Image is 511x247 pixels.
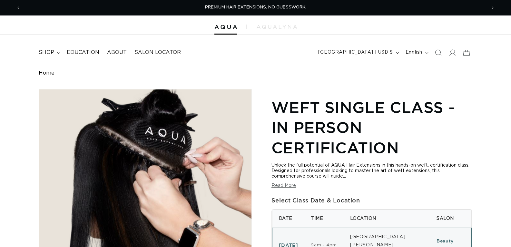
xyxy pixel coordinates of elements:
span: Salon Locator [134,49,181,56]
th: Date [272,210,305,228]
span: [GEOGRAPHIC_DATA] | USD $ [318,49,393,56]
span: PREMIUM HAIR EXTENSIONS. NO GUESSWORK. [205,5,306,9]
span: shop [39,49,54,56]
h1: Weft Single Class - In Person Certification [271,97,472,158]
img: Aqua Hair Extensions [214,25,237,29]
nav: breadcrumbs [39,70,472,76]
a: Home [39,70,54,76]
a: Salon Locator [131,45,185,60]
th: Location [344,210,430,228]
th: Time [304,210,343,228]
span: English [406,49,422,56]
span: About [107,49,127,56]
summary: Search [431,46,445,60]
button: Previous announcement [11,2,25,14]
img: aqualyna.com [257,25,297,29]
button: Read More [271,183,296,189]
a: About [103,45,131,60]
button: [GEOGRAPHIC_DATA] | USD $ [314,46,402,59]
div: Select Class Date & Location [271,195,472,205]
th: Salon [430,210,472,228]
button: English [402,46,431,59]
a: Education [63,45,103,60]
summary: shop [35,45,63,60]
span: Education [67,49,99,56]
div: Unlock the full potential of AQUA Hair Extensions in this hands-on weft, certification class. Des... [271,163,472,179]
button: Next announcement [486,2,500,14]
